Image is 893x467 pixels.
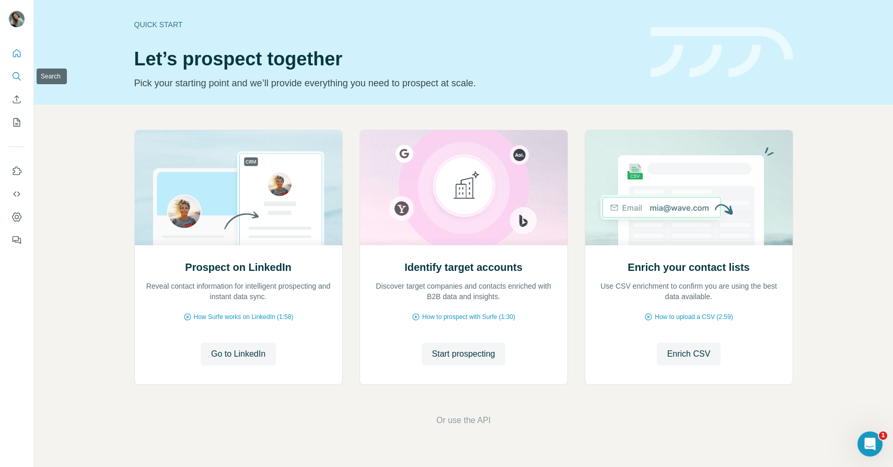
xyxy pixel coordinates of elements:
[857,431,883,457] iframe: Intercom live chat
[194,312,294,322] span: How Surfe works on LinkedIn (1:58)
[370,281,557,302] p: Discover target companies and contacts enriched with B2B data and insights.
[134,49,638,70] h1: Let’s prospect together
[596,281,782,302] p: Use CSV enrichment to confirm you are using the best data available.
[201,343,276,366] button: Go to LinkedIn
[651,27,793,78] img: banner
[8,113,25,132] button: My lists
[8,44,25,63] button: Quick start
[134,19,638,30] div: Quick start
[667,348,711,360] span: Enrich CSV
[655,312,733,322] span: How to upload a CSV (2:59)
[657,343,721,366] button: Enrich CSV
[436,414,491,427] button: Or use the API
[585,130,793,245] img: Enrich your contact lists
[628,260,749,275] h2: Enrich your contact lists
[8,10,25,27] img: Avatar
[8,208,25,226] button: Dashboard
[8,162,25,180] button: Use Surfe on LinkedIn
[145,281,332,302] p: Reveal contact information for intelligent prospecting and instant data sync.
[879,431,887,440] span: 1
[134,76,638,90] p: Pick your starting point and we’ll provide everything you need to prospect at scale.
[422,343,506,366] button: Start prospecting
[422,312,515,322] span: How to prospect with Surfe (1:30)
[432,348,495,360] span: Start prospecting
[185,260,291,275] h2: Prospect on LinkedIn
[211,348,265,360] span: Go to LinkedIn
[359,130,568,245] img: Identify target accounts
[8,185,25,203] button: Use Surfe API
[8,231,25,249] button: Feedback
[404,260,523,275] h2: Identify target accounts
[8,90,25,109] button: Enrich CSV
[8,67,25,86] button: Search
[134,130,343,245] img: Prospect on LinkedIn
